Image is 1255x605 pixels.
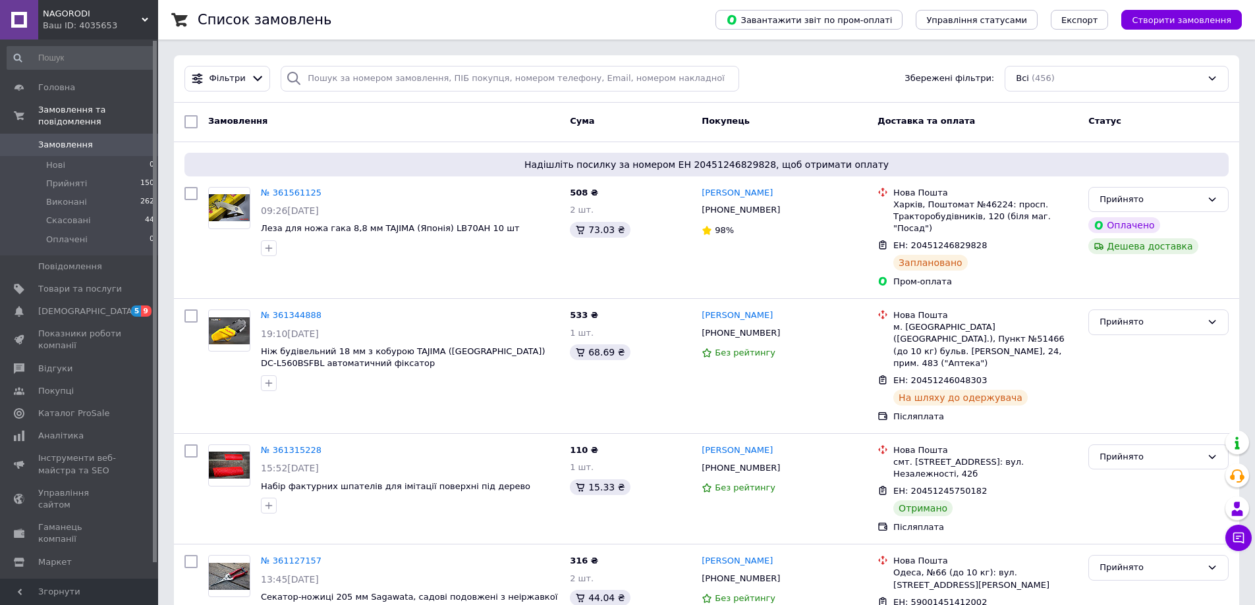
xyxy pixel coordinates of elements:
[46,215,91,226] span: Скасовані
[715,483,775,492] span: Без рейтингу
[702,187,773,199] a: [PERSON_NAME]
[38,452,122,476] span: Інструменти веб-майстра та SEO
[702,555,773,567] a: [PERSON_NAME]
[209,317,250,344] img: Фото товару
[141,305,152,317] span: 9
[702,309,773,322] a: [PERSON_NAME]
[208,187,250,229] a: Фото товару
[893,521,1078,533] div: Післяплата
[43,20,158,32] div: Ваш ID: 4035653
[261,556,321,566] a: № 361127157
[926,15,1027,25] span: Управління статусами
[38,521,122,545] span: Гаманець компанії
[209,563,250,590] img: Фото товару
[699,570,783,587] div: [PHONE_NUMBER]
[209,452,250,479] img: Фото товару
[209,72,246,85] span: Фільтри
[38,305,136,317] span: [DEMOGRAPHIC_DATA]
[893,199,1078,235] div: Харків, Поштомат №46224: просп. Тракторобудівників, 120 (біля маг. "Посад")
[140,178,154,190] span: 150
[878,116,975,126] span: Доставка та оплата
[893,486,987,496] span: ЕН: 20451245750182
[38,139,93,151] span: Замовлення
[893,375,987,385] span: ЕН: 20451246048303
[893,187,1078,199] div: Нова Пошта
[7,46,155,70] input: Пошук
[1016,72,1029,85] span: Всі
[893,555,1078,567] div: Нова Пошта
[893,309,1078,321] div: Нова Пошта
[145,215,154,226] span: 44
[1108,14,1242,24] a: Створити замовлення
[140,196,154,208] span: 262
[38,328,122,352] span: Показники роботи компанії
[46,196,87,208] span: Виконані
[893,321,1078,369] div: м. [GEOGRAPHIC_DATA] ([GEOGRAPHIC_DATA].), Пункт №51466 (до 10 кг) бульв. [PERSON_NAME], 24, прим...
[1051,10,1109,30] button: Експорт
[38,261,102,273] span: Повідомлення
[715,225,734,235] span: 98%
[261,574,319,585] span: 13:45[DATE]
[702,116,750,126] span: Покупець
[570,445,598,455] span: 110 ₴
[570,479,630,495] div: 15.33 ₴
[1088,238,1198,254] div: Дешева доставка
[46,178,87,190] span: Прийняті
[699,201,783,219] div: [PHONE_NUMBER]
[570,328,594,338] span: 1 шт.
[261,445,321,455] a: № 361315228
[570,462,594,472] span: 1 шт.
[570,573,594,583] span: 2 шт.
[715,593,775,603] span: Без рейтингу
[46,159,65,171] span: Нові
[1100,561,1202,575] div: Прийнято
[150,234,154,246] span: 0
[570,222,630,238] div: 73.03 ₴
[209,194,250,221] img: Фото товару
[570,188,598,197] span: 508 ₴
[261,329,319,339] span: 19:10[DATE]
[1088,116,1121,126] span: Статус
[715,348,775,357] span: Без рейтингу
[726,14,892,26] span: Завантажити звіт по пром-оплаті
[38,385,74,397] span: Покупці
[570,205,594,215] span: 2 шт.
[893,444,1078,456] div: Нова Пошта
[208,555,250,597] a: Фото товару
[893,567,1078,591] div: Одеса, №66 (до 10 кг): вул. [STREET_ADDRESS][PERSON_NAME]
[699,325,783,342] div: [PHONE_NUMBER]
[893,255,968,271] div: Заплановано
[1032,73,1055,83] span: (456)
[38,430,84,442] span: Аналітика
[1088,217,1159,233] div: Оплачено
[46,234,88,246] span: Оплачені
[893,276,1078,288] div: Пром-оплата
[261,481,530,491] a: Набір фактурних шпателів для імітації поверхні під дерево
[190,158,1223,171] span: Надішліть посилку за номером ЕН 20451246829828, щоб отримати оплату
[1132,15,1231,25] span: Створити замовлення
[208,309,250,352] a: Фото товару
[38,104,158,128] span: Замовлення та повідомлення
[1061,15,1098,25] span: Експорт
[893,390,1028,406] div: На шляху до одержувача
[702,444,773,457] a: [PERSON_NAME]
[261,463,319,473] span: 15:52[DATE]
[38,363,72,375] span: Відгуки
[198,12,331,28] h1: Список замовлень
[38,283,122,295] span: Товари та послуги
[893,240,987,250] span: ЕН: 20451246829828
[261,223,520,233] a: Леза для ножа гака 8,8 мм TAJIMA (Японія) LB70AH 10 шт
[1121,10,1242,30] button: Створити замовлення
[570,310,598,320] span: 533 ₴
[916,10,1038,30] button: Управління статусами
[131,305,142,317] span: 5
[570,556,598,566] span: 316 ₴
[715,10,903,30] button: Завантажити звіт по пром-оплаті
[905,72,994,85] span: Збережені фільтри:
[261,310,321,320] a: № 361344888
[261,346,545,369] a: Ніж будівельний 18 мм з кобурою TAJIMA ([GEOGRAPHIC_DATA]) DC-L560BSFBL автоматичний фіксатор
[208,116,267,126] span: Замовлення
[893,411,1078,423] div: Післяплата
